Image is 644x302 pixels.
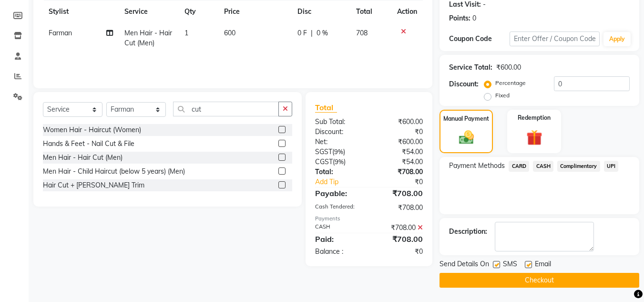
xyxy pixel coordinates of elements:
span: 600 [224,29,235,37]
div: Men Hair - Hair Cut (Men) [43,153,123,163]
span: Payment Methods [449,161,505,171]
div: ₹708.00 [369,187,430,199]
span: | [311,28,313,38]
th: Price [218,1,292,22]
div: Sub Total: [308,117,369,127]
th: Action [391,1,423,22]
label: Manual Payment [443,115,489,123]
div: Payable: [308,187,369,199]
div: Description: [449,227,487,237]
div: ₹708.00 [369,233,430,245]
div: Discount: [308,127,369,137]
label: Redemption [518,114,551,122]
div: ₹0 [369,127,430,137]
div: Hands & Feet - Nail Cut & File [43,139,134,149]
div: ₹54.00 [369,157,430,167]
div: Balance : [308,247,369,257]
span: Total [315,103,337,113]
span: 0 % [317,28,328,38]
img: _gift.svg [521,128,547,147]
span: Send Details On [440,259,489,271]
a: Add Tip [308,177,379,187]
span: 1 [184,29,188,37]
th: Disc [292,1,350,22]
div: ( ) [308,157,369,167]
div: ₹600.00 [496,62,521,73]
div: Women Hair - Haircut (Women) [43,125,141,135]
div: ₹0 [379,177,430,187]
span: 9% [334,148,343,156]
span: SGST [315,147,332,156]
div: ₹708.00 [369,167,430,177]
div: Paid: [308,233,369,245]
span: 0 F [297,28,307,38]
span: 708 [356,29,368,37]
label: Fixed [495,91,510,100]
div: 0 [472,13,476,23]
span: CASH [533,161,553,172]
input: Enter Offer / Coupon Code [510,31,600,46]
div: ( ) [308,147,369,157]
div: ₹708.00 [369,203,430,213]
span: Email [535,259,551,271]
input: Search or Scan [173,102,279,116]
div: Hair Cut + [PERSON_NAME] Trim [43,180,144,190]
div: Payments [315,215,423,223]
div: Discount: [449,79,479,89]
div: ₹0 [369,247,430,257]
th: Total [350,1,392,22]
img: _cash.svg [454,129,479,146]
button: Checkout [440,273,639,288]
div: ₹54.00 [369,147,430,157]
div: Men Hair - Child Haircut (below 5 years) (Men) [43,167,185,177]
button: Apply [603,32,631,46]
div: ₹708.00 [369,223,430,233]
th: Stylist [43,1,119,22]
span: Farman [49,29,72,37]
div: Points: [449,13,470,23]
div: Cash Tendered: [308,203,369,213]
div: Total: [308,167,369,177]
span: SMS [503,259,517,271]
th: Qty [179,1,218,22]
div: ₹600.00 [369,117,430,127]
th: Service [119,1,178,22]
div: CASH [308,223,369,233]
div: Coupon Code [449,34,509,44]
span: 9% [335,158,344,166]
span: CARD [509,161,529,172]
span: Complimentary [557,161,600,172]
span: CGST [315,157,333,166]
div: ₹600.00 [369,137,430,147]
span: Men Hair - Hair Cut (Men) [124,29,172,47]
label: Percentage [495,79,526,87]
div: Net: [308,137,369,147]
span: UPI [604,161,619,172]
div: Service Total: [449,62,492,73]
